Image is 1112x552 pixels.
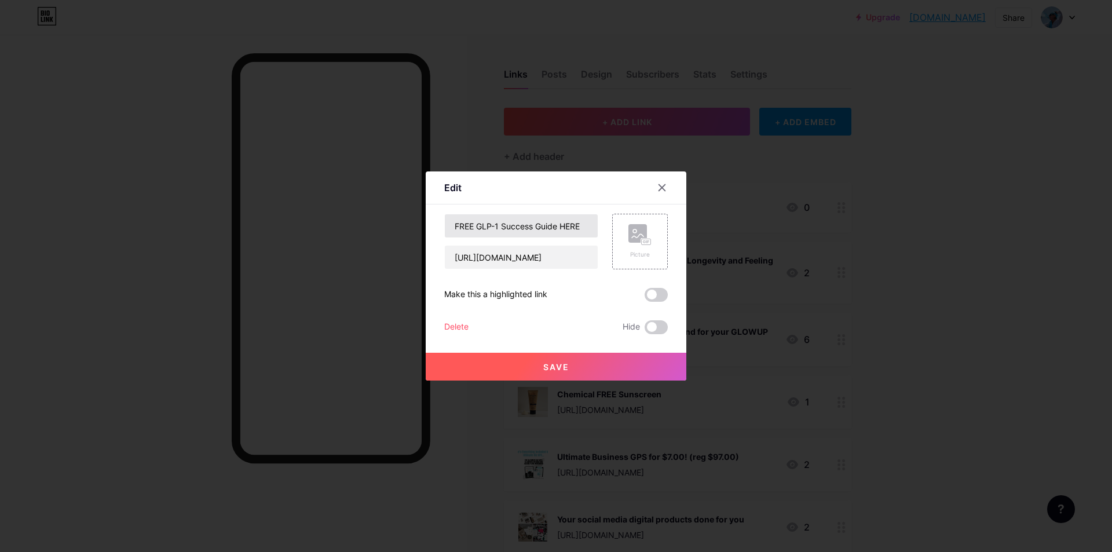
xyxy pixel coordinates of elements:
[445,246,598,269] input: URL
[628,250,652,259] div: Picture
[543,362,569,372] span: Save
[445,214,598,237] input: Title
[426,353,686,381] button: Save
[444,288,547,302] div: Make this a highlighted link
[623,320,640,334] span: Hide
[444,320,469,334] div: Delete
[444,181,462,195] div: Edit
